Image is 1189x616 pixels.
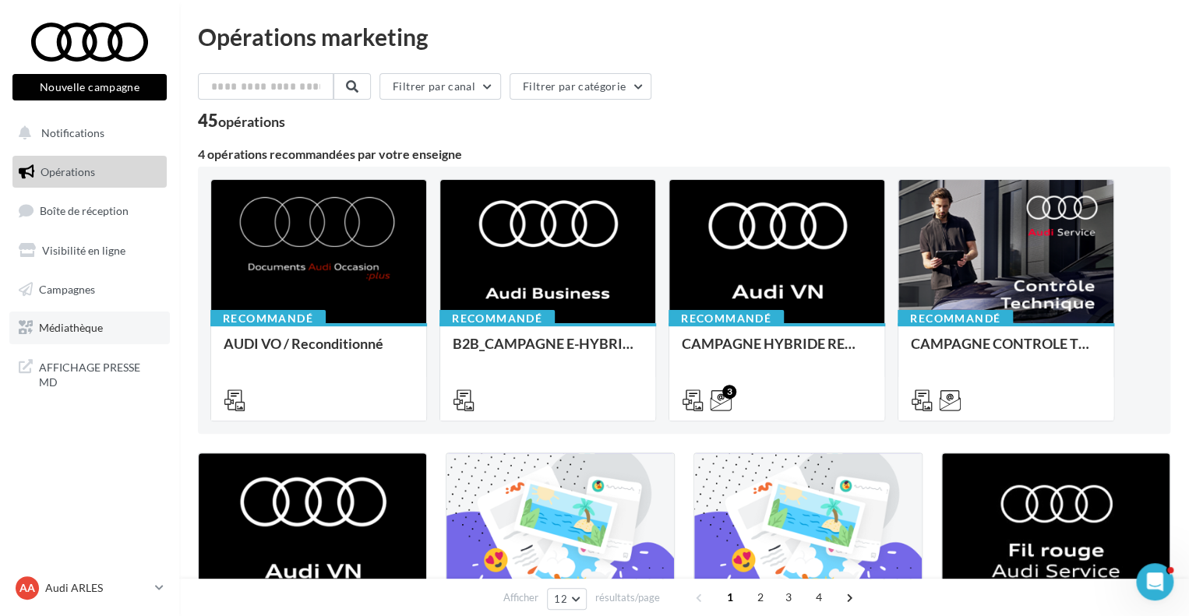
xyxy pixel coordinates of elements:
[12,74,167,100] button: Nouvelle campagne
[911,336,1101,367] div: CAMPAGNE CONTROLE TECHNIQUE 25€ OCTOBRE
[39,282,95,295] span: Campagnes
[9,273,170,306] a: Campagnes
[669,310,784,327] div: Recommandé
[218,114,285,128] div: opérations
[1136,563,1173,600] iframe: Intercom live chat
[439,310,555,327] div: Recommandé
[198,112,285,129] div: 45
[595,590,660,605] span: résultats/page
[453,336,643,367] div: B2B_CAMPAGNE E-HYBRID OCTOBRE
[748,585,773,610] span: 2
[379,73,501,100] button: Filtrer par canal
[40,204,129,217] span: Boîte de réception
[224,336,414,367] div: AUDI VO / Reconditionné
[510,73,651,100] button: Filtrer par catégorie
[19,580,35,596] span: AA
[547,588,587,610] button: 12
[776,585,801,610] span: 3
[41,165,95,178] span: Opérations
[198,25,1170,48] div: Opérations marketing
[554,593,567,605] span: 12
[198,148,1170,160] div: 4 opérations recommandées par votre enseigne
[39,357,161,390] span: AFFICHAGE PRESSE MD
[503,590,538,605] span: Afficher
[682,336,872,367] div: CAMPAGNE HYBRIDE RECHARGEABLE
[9,156,170,188] a: Opérations
[9,350,170,396] a: AFFICHAGE PRESSE MD
[45,580,149,596] p: Audi ARLES
[12,573,167,603] a: AA Audi ARLES
[9,117,164,150] button: Notifications
[806,585,831,610] span: 4
[898,310,1013,327] div: Recommandé
[9,312,170,344] a: Médiathèque
[722,385,736,399] div: 3
[39,321,103,334] span: Médiathèque
[42,244,125,257] span: Visibilité en ligne
[718,585,743,610] span: 1
[41,126,104,139] span: Notifications
[9,234,170,267] a: Visibilité en ligne
[9,194,170,227] a: Boîte de réception
[210,310,326,327] div: Recommandé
